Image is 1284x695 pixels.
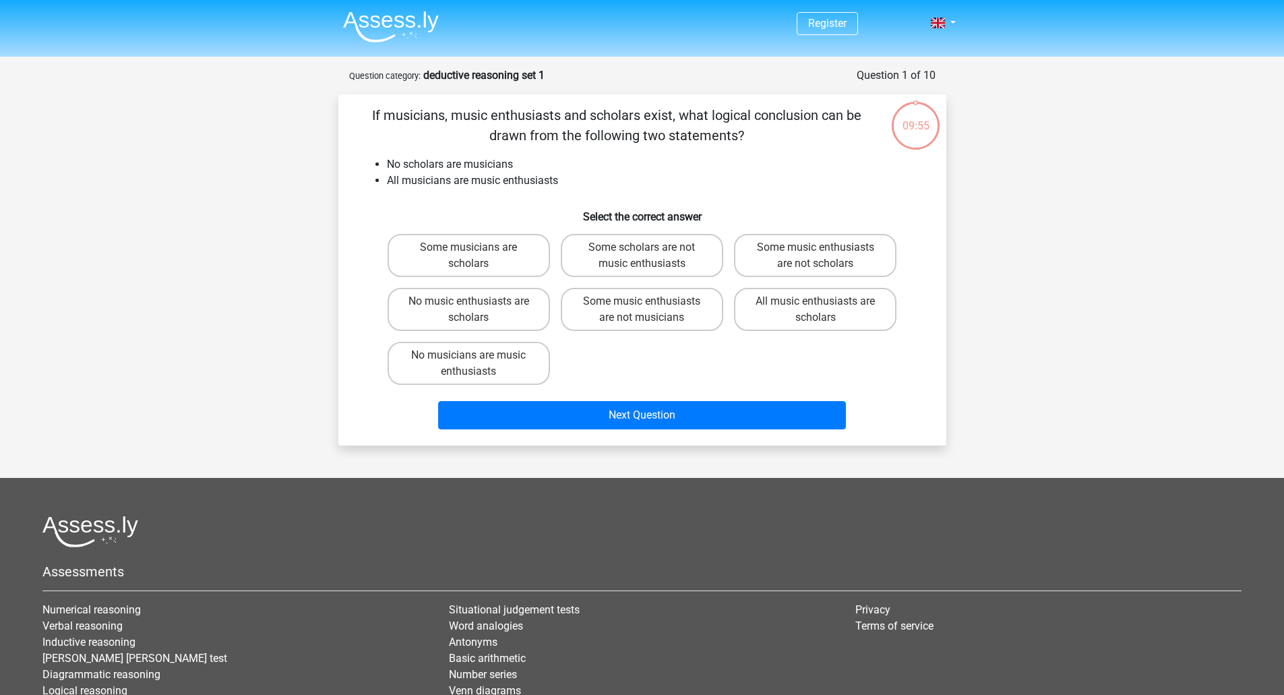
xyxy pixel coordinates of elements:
label: Some music enthusiasts are not musicians [561,288,723,331]
label: Some music enthusiasts are not scholars [734,234,896,277]
a: Numerical reasoning [42,603,141,616]
div: 09:55 [890,100,941,134]
li: No scholars are musicians [387,156,925,173]
a: Verbal reasoning [42,620,123,632]
p: If musicians, music enthusiasts and scholars exist, what logical conclusion can be drawn from the... [360,105,874,146]
h5: Assessments [42,564,1242,580]
li: All musicians are music enthusiasts [387,173,925,189]
img: Assessly logo [42,516,138,547]
small: Question category: [349,71,421,81]
a: Word analogies [449,620,523,632]
a: Basic arithmetic [449,652,526,665]
a: Number series [449,668,517,681]
strong: deductive reasoning set 1 [423,69,545,82]
img: Assessly [343,11,439,42]
div: Question 1 of 10 [857,67,936,84]
a: Privacy [855,603,890,616]
a: Inductive reasoning [42,636,135,648]
h6: Select the correct answer [360,200,925,223]
a: Antonyms [449,636,497,648]
label: No musicians are music enthusiasts [388,342,550,385]
a: Diagrammatic reasoning [42,668,160,681]
label: Some musicians are scholars [388,234,550,277]
a: [PERSON_NAME] [PERSON_NAME] test [42,652,227,665]
label: Some scholars are not music enthusiasts [561,234,723,277]
a: Terms of service [855,620,934,632]
button: Next Question [438,401,846,429]
a: Situational judgement tests [449,603,580,616]
label: All music enthusiasts are scholars [734,288,896,331]
a: Register [808,17,847,30]
label: No music enthusiasts are scholars [388,288,550,331]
